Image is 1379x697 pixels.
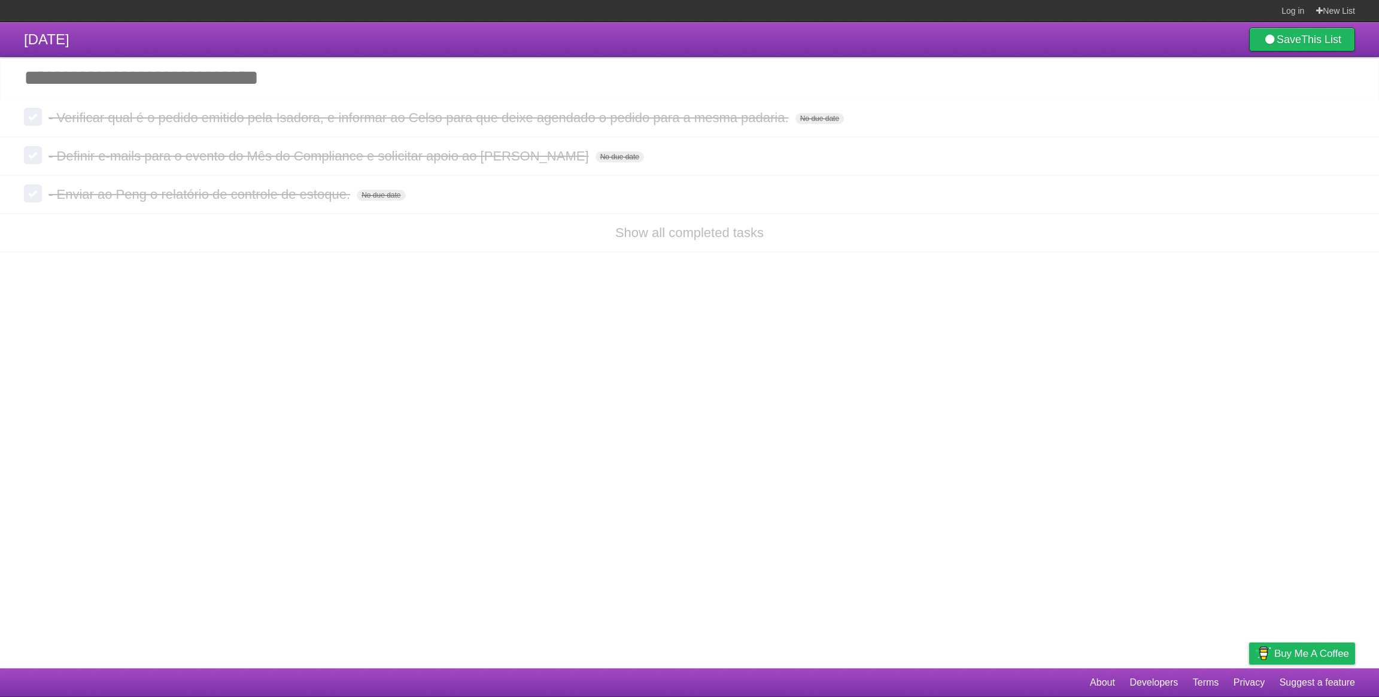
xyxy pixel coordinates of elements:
span: No due date [596,151,644,162]
span: - Definir e-mails para o evento do Mês do Compliance e solicitar apoio ao [PERSON_NAME] [48,149,591,163]
a: Show all completed tasks [615,225,764,240]
a: Developers [1129,671,1178,694]
a: Terms [1193,671,1219,694]
a: SaveThis List [1249,28,1355,51]
span: [DATE] [24,31,69,47]
a: Buy me a coffee [1249,643,1355,665]
label: Done [24,146,42,164]
span: - Verificar qual é o pedido emitido pela Isadora, e informar ao Celso para que deixe agendado o p... [48,110,791,125]
b: This List [1301,34,1341,46]
a: Suggest a feature [1280,671,1355,694]
a: Privacy [1234,671,1265,694]
span: No due date [795,113,844,124]
span: Buy me a coffee [1274,643,1349,664]
label: Done [24,184,42,202]
span: - Enviar ao Peng o relatório de controle de estoque. [48,187,353,202]
img: Buy me a coffee [1255,643,1271,663]
a: About [1090,671,1115,694]
span: No due date [357,190,405,201]
label: Done [24,108,42,126]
